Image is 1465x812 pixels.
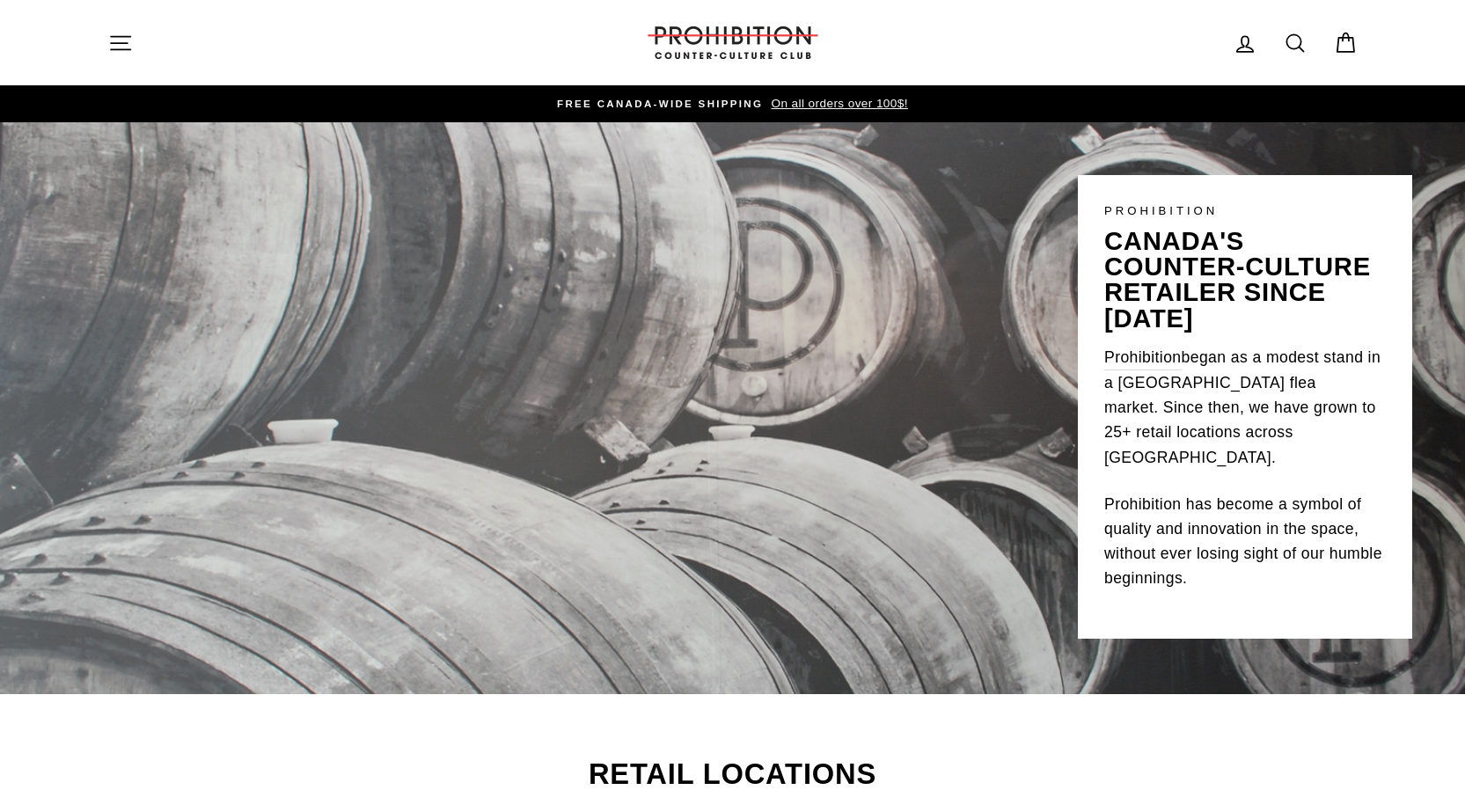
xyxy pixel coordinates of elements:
[108,760,1358,789] h2: Retail Locations
[1104,492,1386,591] p: Prohibition has become a symbol of quality and innovation in the space, without ever losing sight...
[1104,345,1182,370] a: Prohibition
[766,97,907,110] span: On all orders over 100$!
[1104,345,1386,470] p: began as a modest stand in a [GEOGRAPHIC_DATA] flea market. Since then, we have grown to 25+ reta...
[113,94,1353,113] a: FREE CANADA-WIDE SHIPPING On all orders over 100$!
[557,99,763,109] span: FREE CANADA-WIDE SHIPPING
[1104,229,1386,332] p: canada's counter-culture retailer since [DATE]
[645,26,821,59] img: PROHIBITION COUNTER-CULTURE CLUB
[1104,201,1386,220] p: PROHIBITION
